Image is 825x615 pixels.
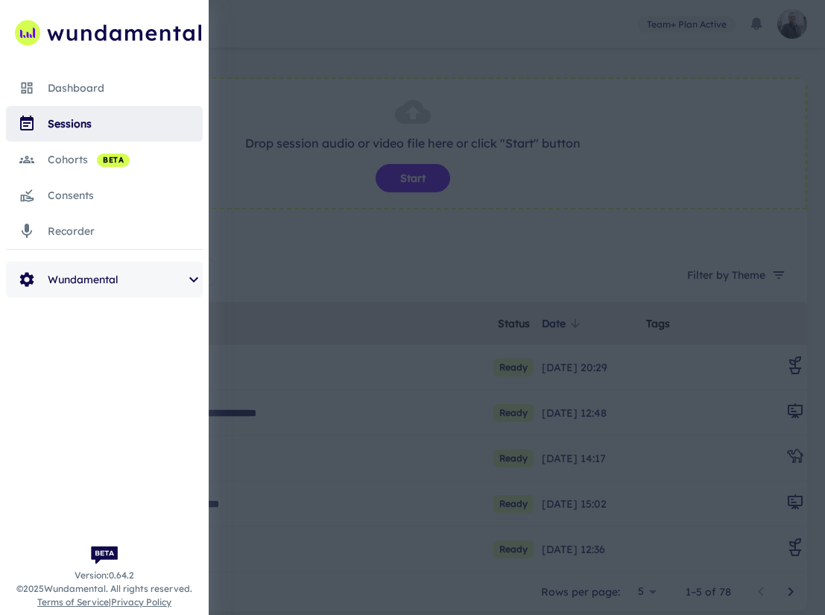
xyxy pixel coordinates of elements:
[6,106,203,142] a: sessions
[75,569,134,582] span: Version: 0.64.2
[48,151,203,168] div: cohorts
[97,154,130,166] span: beta
[48,187,203,204] div: consents
[48,223,203,239] div: recorder
[6,213,203,249] a: recorder
[6,177,203,213] a: consents
[37,596,171,609] span: |
[111,596,171,608] a: Privacy Policy
[48,271,185,288] span: Wundamental
[6,70,203,106] a: Dashboard
[16,582,192,596] span: © 2025 Wundamental. All rights reserved.
[48,116,203,132] div: sessions
[6,142,203,177] a: cohorts beta
[48,80,203,96] div: Dashboard
[37,596,109,608] a: Terms of Service
[6,262,203,297] div: Wundamental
